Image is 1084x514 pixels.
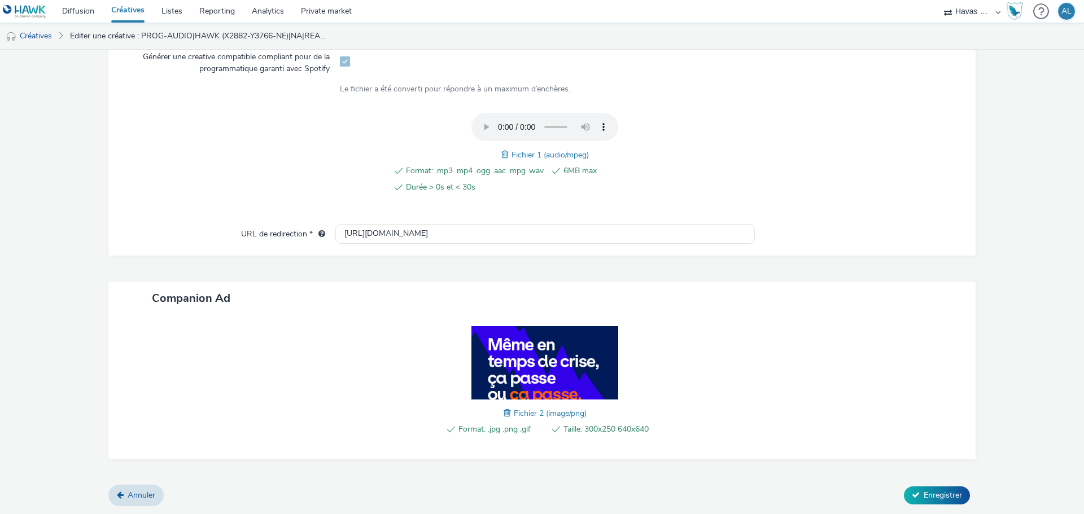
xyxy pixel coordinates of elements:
[1006,2,1028,20] a: Hawk Academy
[458,423,544,436] span: Format: .jpg .png .gif
[335,224,755,244] input: url...
[64,23,335,50] a: Editer une créative : PROG-AUDIO|HAWK (X2882-Y3766-NE)|NA|REACH|NA|SET AUDIO GEODIS SPOTIFY|NA|AU...
[1061,3,1072,20] div: AL
[129,47,334,74] label: Générer une creative compatible compliant pour de la programmatique garanti avec Spotify
[924,490,962,500] span: Enregistrer
[128,490,155,500] span: Annuler
[3,5,46,19] img: undefined Logo
[471,326,618,399] img: Fichier 2 (image/png)
[313,229,325,240] div: L'URL de redirection sera utilisée comme URL de validation avec certains SSP et ce sera l'URL de ...
[6,31,17,42] img: audio
[237,224,330,240] label: URL de redirection *
[152,291,230,306] span: Companion Ad
[108,485,164,506] a: Annuler
[563,164,701,178] span: 6MB max
[904,486,970,504] button: Enregistrer
[512,150,589,160] span: Fichier 1 (audio/mpeg)
[406,164,544,178] span: Format: .mp3 .mp4 .ogg .aac .mpg .wav
[1006,2,1023,20] img: Hawk Academy
[514,408,587,419] span: Fichier 2 (image/png)
[406,181,544,194] span: Durée > 0s et < 30s
[563,423,649,436] span: Taille: 300x250 640x640
[340,84,750,95] div: Le fichier a été converti pour répondre à un maximum d’enchères.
